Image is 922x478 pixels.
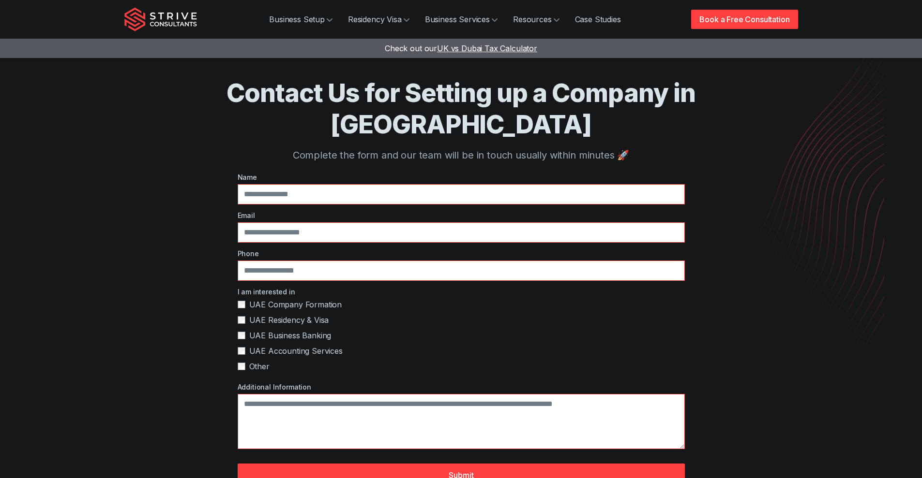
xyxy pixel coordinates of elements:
span: UAE Residency & Visa [249,314,329,326]
input: UAE Residency & Visa [238,316,245,324]
span: Other [249,361,270,372]
input: UAE Company Formation [238,301,245,308]
span: UK vs Dubai Tax Calculator [437,43,537,53]
input: UAE Business Banking [238,332,245,339]
label: Additional Information [238,382,685,392]
a: Business Setup [261,10,340,29]
a: Residency Visa [340,10,417,29]
span: UAE Company Formation [249,299,342,310]
label: I am interested in [238,287,685,297]
span: UAE Business Banking [249,330,332,341]
a: Book a Free Consultation [691,10,798,29]
span: UAE Accounting Services [249,345,343,357]
a: Resources [505,10,567,29]
input: Other [238,362,245,370]
label: Name [238,172,685,182]
label: Phone [238,248,685,259]
input: UAE Accounting Services [238,347,245,355]
a: Check out ourUK vs Dubai Tax Calculator [385,43,537,53]
a: Case Studies [567,10,629,29]
img: Strive Consultants [124,7,197,31]
h1: Contact Us for Setting up a Company in [GEOGRAPHIC_DATA] [163,77,759,140]
a: Business Services [417,10,505,29]
p: Complete the form and our team will be in touch usually within minutes 🚀 [163,148,759,162]
label: Email [238,210,685,220]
